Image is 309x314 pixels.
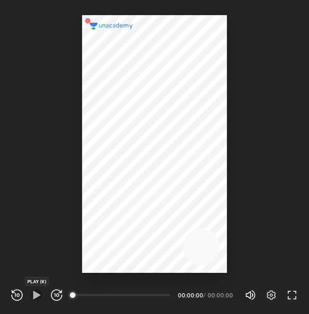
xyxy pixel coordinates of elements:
img: logo.2a7e12a2.svg [90,23,133,29]
div: PLAY (K) [25,277,49,286]
div: 00:00:00 [208,292,234,298]
div: 00:00:00 [178,292,201,298]
div: / [203,292,206,298]
img: wMgqJGBwKWe8AAAAABJRU5ErkJggg== [82,15,93,26]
